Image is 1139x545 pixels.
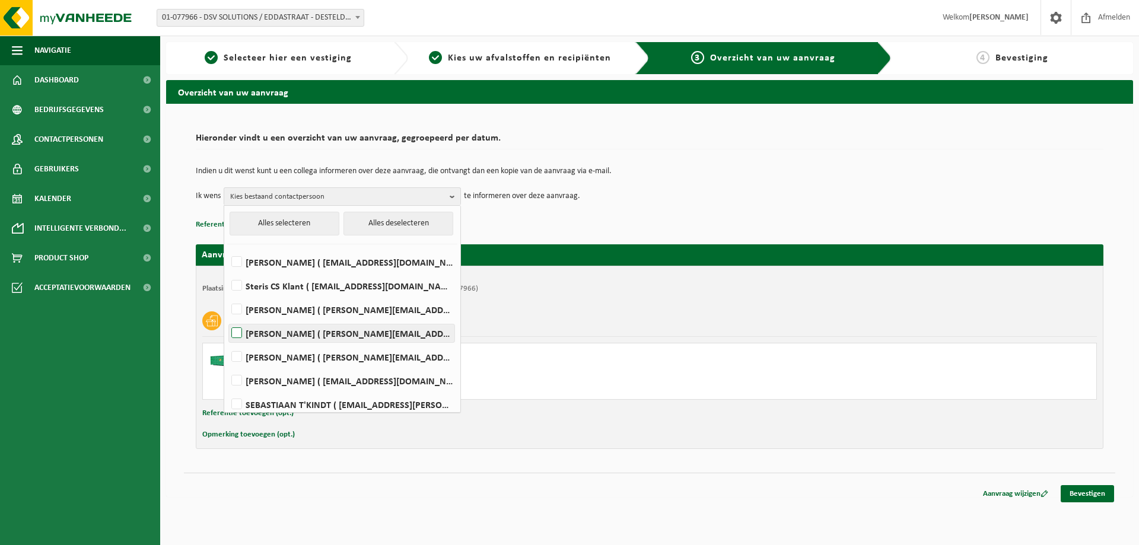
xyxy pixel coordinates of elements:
[34,65,79,95] span: Dashboard
[414,51,626,65] a: 2Kies uw afvalstoffen en recipiënten
[34,184,71,213] span: Kalender
[34,213,126,243] span: Intelligente verbond...
[34,95,104,125] span: Bedrijfsgegevens
[229,348,454,366] label: [PERSON_NAME] ( [PERSON_NAME][EMAIL_ADDRESS][DOMAIN_NAME] )
[202,285,254,292] strong: Plaatsingsadres:
[969,13,1029,22] strong: [PERSON_NAME]
[34,273,131,302] span: Acceptatievoorwaarden
[691,51,704,64] span: 3
[976,51,990,64] span: 4
[202,406,294,421] button: Referentie toevoegen (opt.)
[205,51,218,64] span: 1
[202,250,291,260] strong: Aanvraag voor [DATE]
[34,243,88,273] span: Product Shop
[224,53,352,63] span: Selecteer hier een vestiging
[256,384,697,393] div: Aantal: 2
[34,36,71,65] span: Navigatie
[196,187,221,205] p: Ik wens
[1061,485,1114,502] a: Bevestigen
[230,188,445,206] span: Kies bestaand contactpersoon
[995,53,1048,63] span: Bevestiging
[157,9,364,27] span: 01-077966 - DSV SOLUTIONS / EDDASTRAAT - DESTELDONK
[229,324,454,342] label: [PERSON_NAME] ( [PERSON_NAME][EMAIL_ADDRESS][DOMAIN_NAME] )
[974,485,1057,502] a: Aanvraag wijzigen
[229,396,454,413] label: SEBASTIAAN T'KINDT ( [EMAIL_ADDRESS][PERSON_NAME][DOMAIN_NAME] )
[429,51,442,64] span: 2
[256,368,697,378] div: Ophalen en plaatsen lege container
[224,187,461,205] button: Kies bestaand contactpersoon
[209,349,244,367] img: HK-XC-20-GN-00.png
[172,51,384,65] a: 1Selecteer hier een vestiging
[710,53,835,63] span: Overzicht van uw aanvraag
[230,212,339,235] button: Alles selecteren
[229,253,454,271] label: [PERSON_NAME] ( [EMAIL_ADDRESS][DOMAIN_NAME] )
[196,217,287,232] button: Referentie toevoegen (opt.)
[34,125,103,154] span: Contactpersonen
[229,277,454,295] label: Steris CS Klant ( [EMAIL_ADDRESS][DOMAIN_NAME] )
[229,372,454,390] label: [PERSON_NAME] ( [EMAIL_ADDRESS][DOMAIN_NAME] )
[202,427,295,442] button: Opmerking toevoegen (opt.)
[343,212,453,235] button: Alles deselecteren
[229,301,454,318] label: [PERSON_NAME] ( [PERSON_NAME][EMAIL_ADDRESS][DOMAIN_NAME] )
[196,167,1103,176] p: Indien u dit wenst kunt u een collega informeren over deze aanvraag, die ontvangt dan een kopie v...
[464,187,580,205] p: te informeren over deze aanvraag.
[166,80,1133,103] h2: Overzicht van uw aanvraag
[196,133,1103,149] h2: Hieronder vindt u een overzicht van uw aanvraag, gegroepeerd per datum.
[157,9,364,26] span: 01-077966 - DSV SOLUTIONS / EDDASTRAAT - DESTELDONK
[34,154,79,184] span: Gebruikers
[448,53,611,63] span: Kies uw afvalstoffen en recipiënten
